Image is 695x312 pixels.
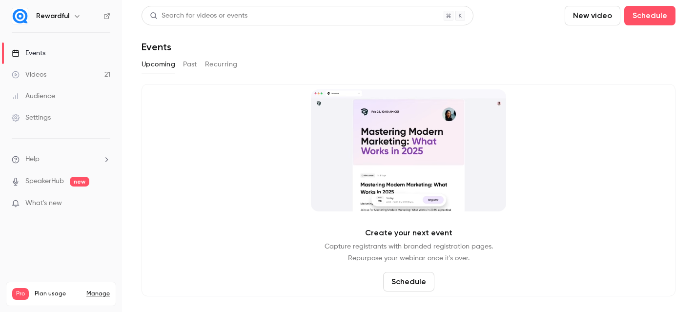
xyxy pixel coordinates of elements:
[35,290,81,298] span: Plan usage
[12,288,29,300] span: Pro
[383,272,434,291] button: Schedule
[70,177,89,187] span: new
[12,8,28,24] img: Rewardful
[12,48,45,58] div: Events
[25,154,40,165] span: Help
[205,57,238,72] button: Recurring
[12,113,51,123] div: Settings
[183,57,197,72] button: Past
[142,41,171,53] h1: Events
[12,154,110,165] li: help-dropdown-opener
[36,11,69,21] h6: Rewardful
[12,91,55,101] div: Audience
[25,176,64,187] a: SpeakerHub
[325,241,493,264] p: Capture registrants with branded registration pages. Repurpose your webinar once it's over.
[86,290,110,298] a: Manage
[624,6,675,25] button: Schedule
[12,70,46,80] div: Videos
[150,11,247,21] div: Search for videos or events
[565,6,620,25] button: New video
[142,57,175,72] button: Upcoming
[99,199,110,208] iframe: Noticeable Trigger
[25,198,62,208] span: What's new
[365,227,452,239] p: Create your next event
